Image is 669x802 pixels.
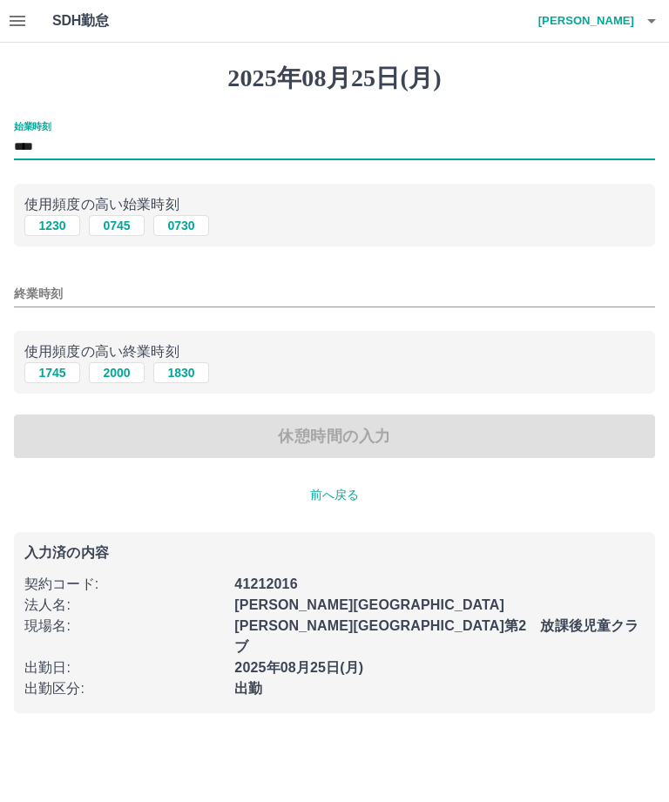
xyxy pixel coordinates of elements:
b: 出勤 [234,681,262,696]
b: 2025年08月25日(月) [234,660,363,675]
h1: 2025年08月25日(月) [14,64,655,93]
button: 2000 [89,362,145,383]
p: 法人名 : [24,595,224,616]
p: 出勤日 : [24,657,224,678]
button: 0745 [89,215,145,236]
button: 1830 [153,362,209,383]
p: 前へ戻る [14,486,655,504]
p: 契約コード : [24,574,224,595]
b: 41212016 [234,576,297,591]
label: 始業時刻 [14,119,51,132]
button: 0730 [153,215,209,236]
p: 使用頻度の高い終業時刻 [24,341,645,362]
b: [PERSON_NAME][GEOGRAPHIC_DATA] [234,597,504,612]
p: 出勤区分 : [24,678,224,699]
button: 1230 [24,215,80,236]
b: [PERSON_NAME][GEOGRAPHIC_DATA]第2 放課後児童クラブ [234,618,639,654]
p: 使用頻度の高い始業時刻 [24,194,645,215]
p: 現場名 : [24,616,224,637]
p: 入力済の内容 [24,546,645,560]
button: 1745 [24,362,80,383]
